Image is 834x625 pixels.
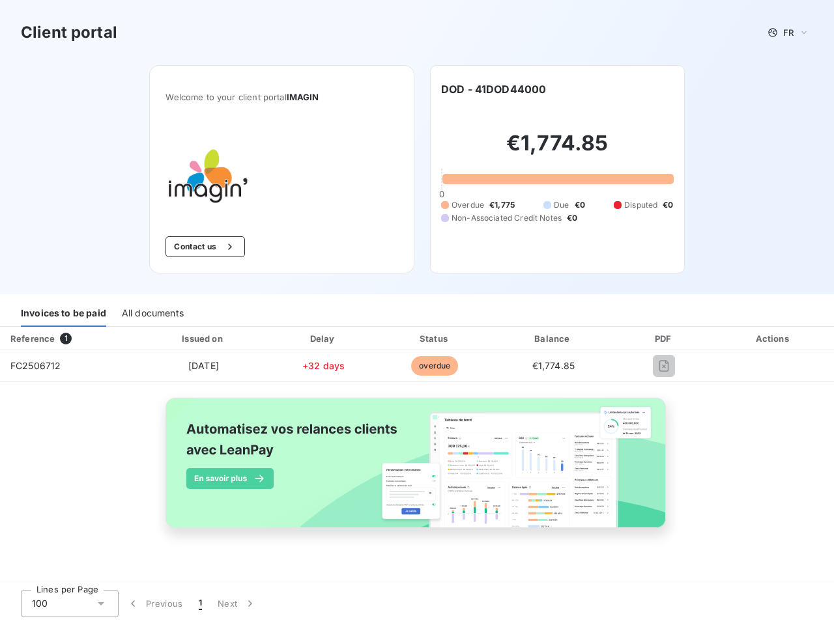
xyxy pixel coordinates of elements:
[381,332,489,345] div: Status
[411,356,458,376] span: overdue
[441,81,546,97] h6: DOD - 41DOD44000
[32,597,48,610] span: 100
[287,92,319,102] span: IMAGIN
[21,21,117,44] h3: Client portal
[21,299,106,327] div: Invoices to be paid
[452,199,484,211] span: Overdue
[10,333,55,344] div: Reference
[191,590,210,617] button: 1
[154,390,680,550] img: banner
[272,332,375,345] div: Delay
[554,199,569,211] span: Due
[165,92,398,102] span: Welcome to your client portal
[663,199,673,211] span: €0
[188,360,219,371] span: [DATE]
[452,212,562,224] span: Non-Associated Credit Notes
[624,199,657,211] span: Disputed
[783,27,794,38] span: FR
[532,360,575,371] span: €1,774.85
[119,590,191,617] button: Previous
[122,299,184,327] div: All documents
[165,236,244,257] button: Contact us
[10,360,61,371] span: FC2506712
[567,212,577,224] span: €0
[575,199,585,211] span: €0
[489,199,515,211] span: €1,775
[302,360,345,371] span: +32 days
[715,332,831,345] div: Actions
[199,597,202,610] span: 1
[210,590,265,617] button: Next
[441,130,674,169] h2: €1,774.85
[618,332,710,345] div: PDF
[495,332,613,345] div: Balance
[60,333,72,344] span: 1
[165,133,249,215] img: Company logo
[141,332,266,345] div: Issued on
[439,189,444,199] span: 0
